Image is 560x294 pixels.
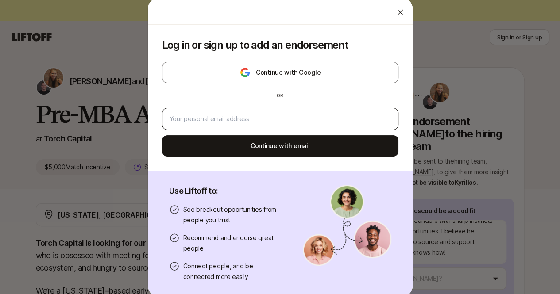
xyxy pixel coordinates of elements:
[183,233,282,254] p: Recommend and endorse great people
[239,67,251,78] img: google-logo
[303,185,391,266] img: signup-banner
[169,185,282,197] p: Use Liftoff to:
[162,39,398,51] p: Log in or sign up to add an endorsement
[162,62,398,83] button: Continue with Google
[273,92,287,99] div: or
[170,114,391,124] input: Your personal email address
[162,135,398,157] button: Continue with email
[183,204,282,225] p: See breakout opportunities from people you trust
[183,261,282,282] p: Connect people, and be connected more easily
